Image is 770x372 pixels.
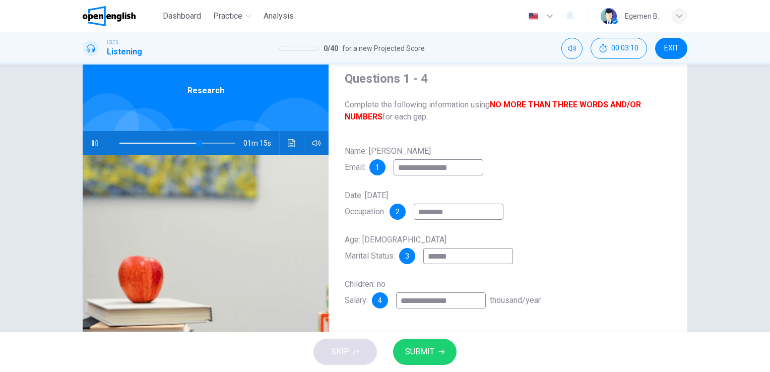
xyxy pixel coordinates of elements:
[264,10,294,22] span: Analysis
[591,38,647,59] button: 00:03:10
[260,7,298,25] button: Analysis
[83,6,136,26] img: OpenEnglish logo
[490,295,541,305] span: thousand/year
[107,39,118,46] span: IELTS
[345,99,671,123] span: Complete the following information using for each gap.
[405,253,409,260] span: 3
[396,208,400,215] span: 2
[163,10,201,22] span: Dashboard
[342,42,425,54] span: for a new Projected Score
[187,85,224,97] span: Research
[655,38,687,59] button: EXIT
[601,8,617,24] img: Profile picture
[611,44,638,52] span: 00:03:10
[345,146,431,172] span: Name: [PERSON_NAME] Email:
[107,46,142,58] h1: Listening
[625,10,659,22] div: Egemen B.
[213,10,242,22] span: Practice
[345,235,446,261] span: Age: [DEMOGRAPHIC_DATA] Marital Status:
[527,13,540,20] img: en
[324,42,338,54] span: 0 / 40
[345,279,386,305] span: Children: no Salary:
[345,191,388,216] span: Date: [DATE] Occupation:
[393,339,457,365] button: SUBMIT
[561,38,583,59] div: Mute
[345,71,671,87] h4: Questions 1 - 4
[378,297,382,304] span: 4
[243,131,279,155] span: 01m 15s
[284,131,300,155] button: Click to see the audio transcription
[405,345,434,359] span: SUBMIT
[209,7,255,25] button: Practice
[591,38,647,59] div: Hide
[375,164,379,171] span: 1
[664,44,679,52] span: EXIT
[159,7,205,25] button: Dashboard
[345,100,641,121] b: NO MORE THAN THREE WORDS AND/OR NUMBERS
[83,6,159,26] a: OpenEnglish logo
